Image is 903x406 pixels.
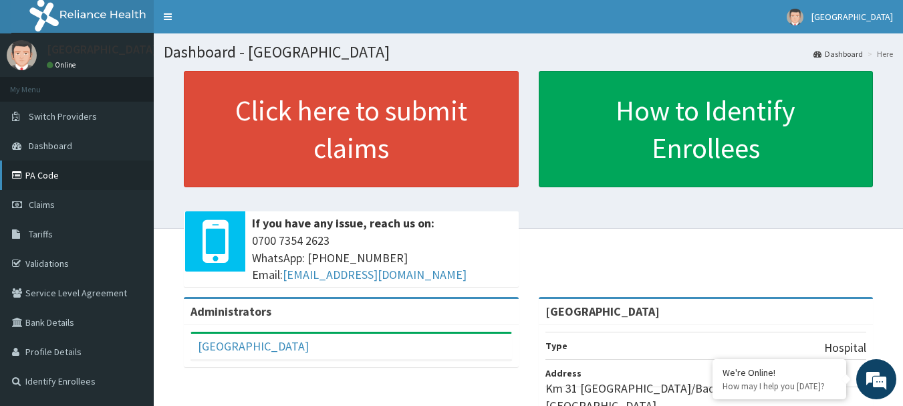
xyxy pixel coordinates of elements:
b: Type [545,340,567,352]
li: Here [864,48,893,60]
a: [GEOGRAPHIC_DATA] [198,338,309,354]
div: We're Online! [723,367,836,379]
b: Administrators [190,304,271,319]
a: How to Identify Enrollees [539,71,874,187]
span: [GEOGRAPHIC_DATA] [811,11,893,23]
b: If you have any issue, reach us on: [252,215,434,231]
p: Hospital [824,339,866,357]
a: [EMAIL_ADDRESS][DOMAIN_NAME] [283,267,467,282]
span: 0700 7354 2623 WhatsApp: [PHONE_NUMBER] Email: [252,232,512,284]
b: Address [545,367,582,379]
strong: [GEOGRAPHIC_DATA] [545,304,660,319]
span: Tariffs [29,228,53,240]
a: Dashboard [813,48,863,60]
span: Claims [29,199,55,211]
span: Switch Providers [29,110,97,122]
a: Click here to submit claims [184,71,519,187]
p: [GEOGRAPHIC_DATA] [47,43,157,56]
h1: Dashboard - [GEOGRAPHIC_DATA] [164,43,893,61]
span: Dashboard [29,140,72,152]
p: How may I help you today? [723,381,836,392]
img: User Image [787,9,803,25]
img: User Image [7,40,37,70]
a: Online [47,60,79,70]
